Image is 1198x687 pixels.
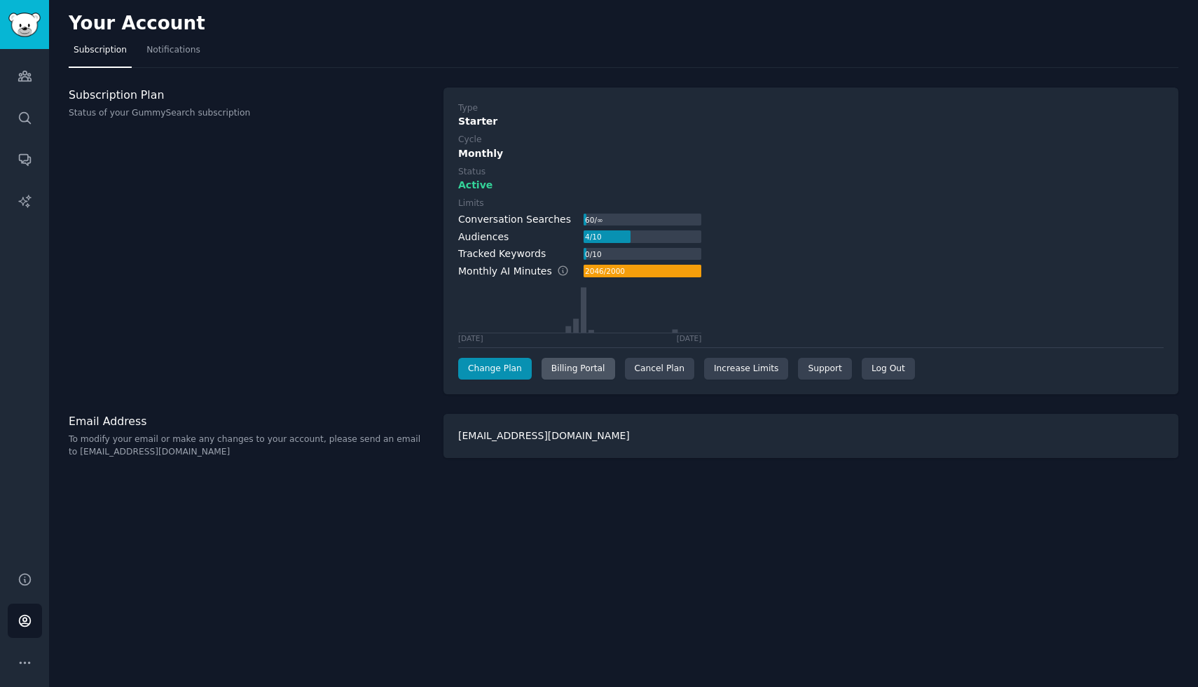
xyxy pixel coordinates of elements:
[69,107,429,120] p: Status of your GummySearch subscription
[677,333,702,343] div: [DATE]
[542,358,615,380] div: Billing Portal
[584,230,603,243] div: 4 / 10
[142,39,205,68] a: Notifications
[146,44,200,57] span: Notifications
[458,114,1164,129] div: Starter
[458,247,546,261] div: Tracked Keywords
[862,358,915,380] div: Log Out
[584,248,603,261] div: 0 / 10
[443,414,1178,458] div: [EMAIL_ADDRESS][DOMAIN_NAME]
[69,88,429,102] h3: Subscription Plan
[458,197,484,210] div: Limits
[8,13,41,37] img: GummySearch logo
[458,134,481,146] div: Cycle
[458,146,1164,161] div: Monthly
[584,214,604,226] div: 60 / ∞
[69,13,205,35] h2: Your Account
[69,433,429,458] p: To modify your email or make any changes to your account, please send an email to [EMAIL_ADDRESS]...
[69,39,132,68] a: Subscription
[458,178,493,193] span: Active
[69,414,429,429] h3: Email Address
[458,230,509,244] div: Audiences
[704,358,789,380] a: Increase Limits
[74,44,127,57] span: Subscription
[584,265,626,277] div: 2046 / 2000
[458,264,584,279] div: Monthly AI Minutes
[458,102,478,115] div: Type
[458,333,483,343] div: [DATE]
[458,166,486,179] div: Status
[458,358,532,380] a: Change Plan
[625,358,694,380] div: Cancel Plan
[798,358,851,380] a: Support
[458,212,571,227] div: Conversation Searches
